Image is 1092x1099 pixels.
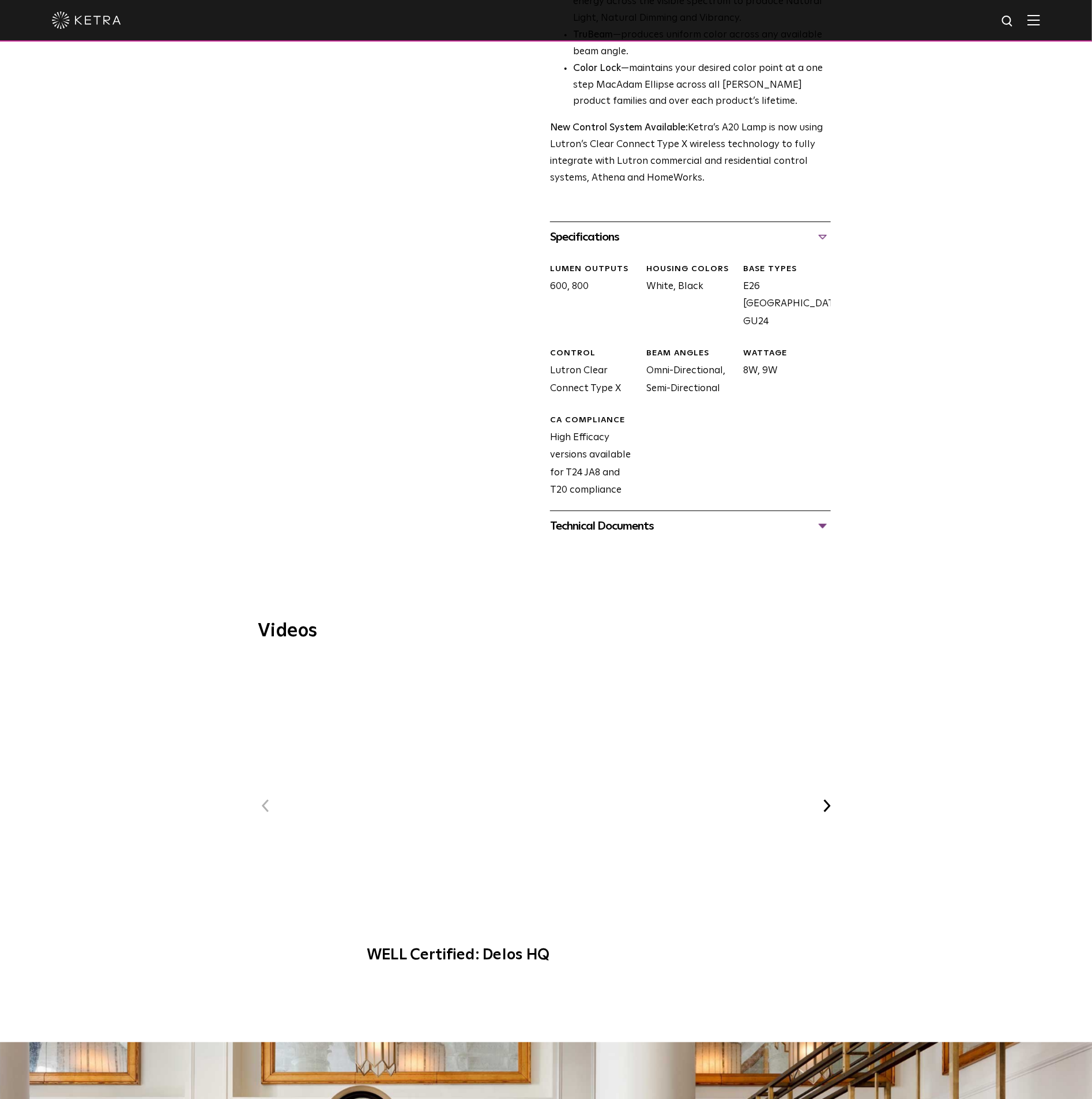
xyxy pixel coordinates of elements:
[638,348,735,397] div: Omni-Directional, Semi-Directional
[550,348,638,359] div: CONTROL
[1001,14,1015,29] img: search icon
[550,228,831,246] div: Specifications
[743,264,831,275] div: BASE TYPES
[541,415,638,500] div: High Efficacy versions available for T24 JA8 and T20 compliance
[550,517,831,535] div: Technical Documents
[647,348,735,359] div: BEAM ANGLES
[550,123,688,133] strong: New Control System Available:
[550,120,831,187] p: Ketra’s A20 Lamp is now using Lutron’s Clear Connect Type X wireless technology to fully integrat...
[541,264,638,331] div: 600, 800
[258,798,273,813] button: Previous
[735,348,831,397] div: 8W, 9W
[52,12,121,29] img: ketra-logo-2019-white
[541,348,638,397] div: Lutron Clear Connect Type X
[638,264,735,331] div: White, Black
[647,264,735,275] div: HOUSING COLORS
[735,264,831,331] div: E26 [GEOGRAPHIC_DATA], GU24
[743,348,831,359] div: WATTAGE
[573,63,621,73] strong: Color Lock
[550,264,638,275] div: LUMEN OUTPUTS
[258,622,834,640] h3: Videos
[550,415,638,426] div: CA Compliance
[573,27,831,61] li: —produces uniform color across any available beam angle.
[819,798,834,813] button: Next
[573,61,831,111] li: —maintains your desired color point at a one step MacAdam Ellipse across all [PERSON_NAME] produc...
[1027,14,1040,25] img: Hamburger%20Nav.svg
